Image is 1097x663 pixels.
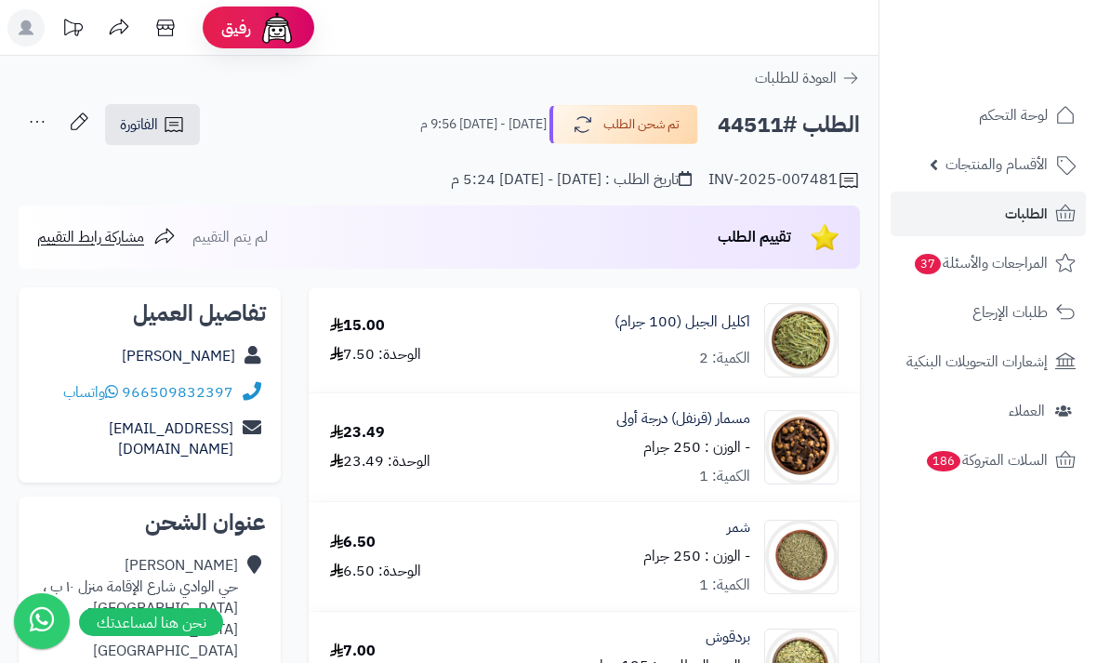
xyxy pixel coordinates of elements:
a: المراجعات والأسئلة37 [891,241,1086,285]
h2: الطلب #44511 [718,106,860,144]
span: الأقسام والمنتجات [945,152,1048,178]
span: الفاتورة [120,113,158,136]
span: العملاء [1009,398,1045,424]
div: INV-2025-007481 [708,169,860,192]
div: تاريخ الطلب : [DATE] - [DATE] 5:24 م [451,169,692,191]
span: رفيق [221,17,251,39]
a: السلات المتروكة186 [891,438,1086,483]
span: لم يتم التقييم [192,226,268,248]
span: تقييم الطلب [718,226,791,248]
a: [EMAIL_ADDRESS][DOMAIN_NAME] [109,418,233,461]
div: الكمية: 1 [699,575,750,596]
a: الفاتورة [105,104,200,145]
a: مسمار (قرنفل) درجة أولى [616,408,750,430]
h2: تفاصيل العميل [33,302,266,325]
div: 6.50 [330,532,376,553]
img: logo-2.png [971,35,1079,74]
a: 966509832397 [122,381,233,404]
span: لوحة التحكم [979,102,1048,128]
span: مشاركة رابط التقييم [37,226,144,248]
img: %20%D8%A7%D9%84%D8%AC%D8%A8%D9%84-90x90.jpg [765,303,838,378]
span: طلبات الإرجاع [972,299,1048,325]
div: الكمية: 1 [699,466,750,487]
div: 7.00 [330,641,376,662]
a: إشعارات التحويلات البنكية [891,339,1086,384]
small: - الوزن : 250 جرام [643,436,750,458]
img: 1628193890-Fennel-90x90.jpg [765,520,838,594]
a: اكليل الجبل (100 جرام) [615,312,750,333]
div: الوحدة: 23.49 [330,451,430,472]
a: واتساب [63,381,118,404]
a: بردقوش [706,627,750,648]
a: الطلبات [891,192,1086,236]
div: الوحدة: 6.50 [330,561,421,582]
a: لوحة التحكم [891,93,1086,138]
span: السلات المتروكة [925,447,1048,473]
span: المراجعات والأسئلة [913,250,1048,276]
span: الطلبات [1005,201,1048,227]
a: تحديثات المنصة [49,9,96,51]
span: 186 [926,450,961,471]
small: - الوزن : 250 جرام [643,545,750,567]
div: 23.49 [330,422,385,444]
a: [PERSON_NAME] [122,345,235,367]
img: _%D9%82%D8%B1%D9%86%D9%82%D9%84-90x90.jpg [765,410,838,484]
a: طلبات الإرجاع [891,290,1086,335]
a: مشاركة رابط التقييم [37,226,176,248]
h2: عنوان الشحن [33,511,266,534]
a: العملاء [891,389,1086,433]
div: الكمية: 2 [699,348,750,369]
div: الوحدة: 7.50 [330,344,421,365]
img: ai-face.png [258,9,296,46]
span: 37 [914,253,942,274]
a: العودة للطلبات [755,67,860,89]
span: إشعارات التحويلات البنكية [906,349,1048,375]
div: 15.00 [330,315,385,337]
button: تم شحن الطلب [549,105,698,144]
a: شمر [727,517,750,538]
small: [DATE] - [DATE] 9:56 م [420,115,547,134]
span: العودة للطلبات [755,67,837,89]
